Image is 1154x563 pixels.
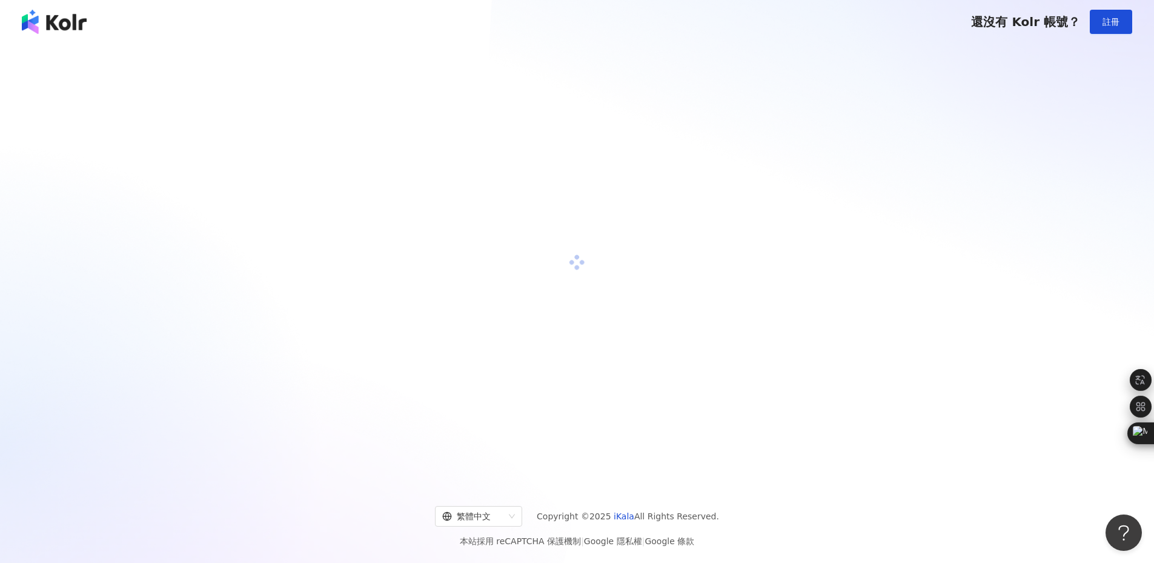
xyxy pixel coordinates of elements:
span: 還沒有 Kolr 帳號？ [971,15,1080,29]
a: iKala [614,511,634,521]
span: | [642,536,645,546]
button: 註冊 [1090,10,1132,34]
a: Google 隱私權 [584,536,642,546]
span: 註冊 [1103,17,1119,27]
iframe: Help Scout Beacon - Open [1106,515,1142,551]
img: logo [22,10,87,34]
span: 本站採用 reCAPTCHA 保護機制 [460,534,694,548]
a: Google 條款 [645,536,694,546]
span: | [581,536,584,546]
div: 繁體中文 [442,507,504,526]
span: Copyright © 2025 All Rights Reserved. [537,509,719,524]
